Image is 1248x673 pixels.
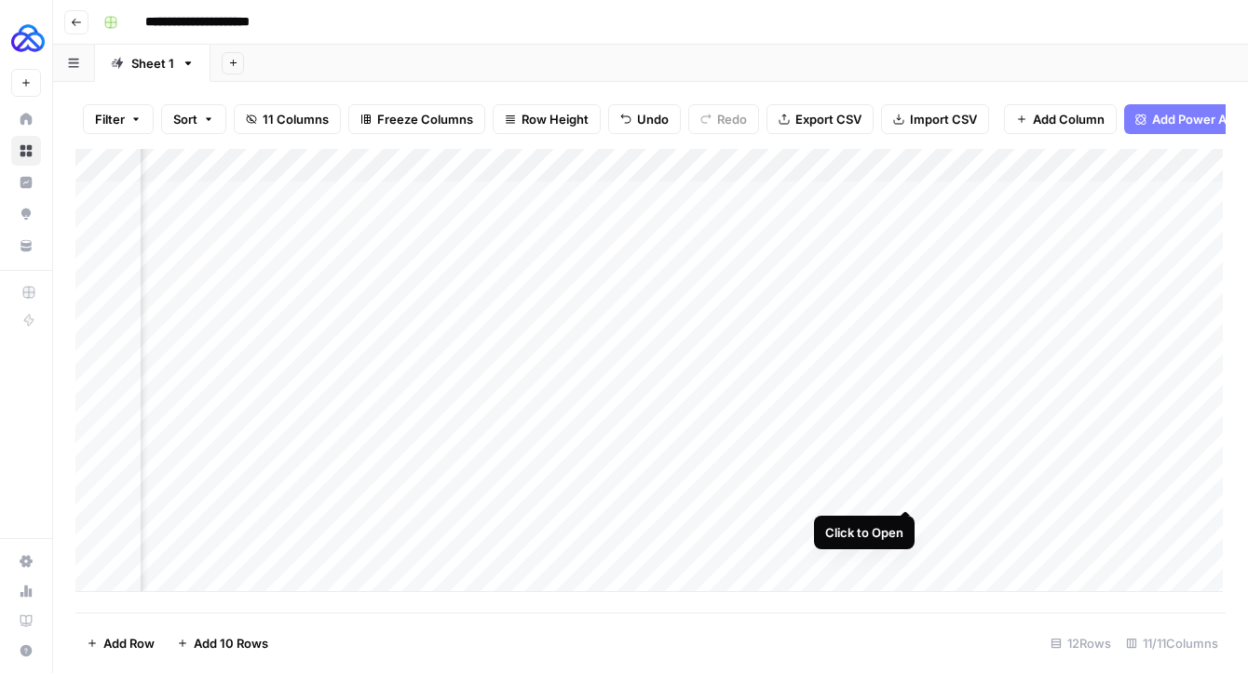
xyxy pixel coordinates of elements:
[637,110,669,128] span: Undo
[717,110,747,128] span: Redo
[348,104,485,134] button: Freeze Columns
[493,104,601,134] button: Row Height
[11,168,41,197] a: Insights
[234,104,341,134] button: 11 Columns
[1004,104,1117,134] button: Add Column
[166,628,279,658] button: Add 10 Rows
[103,634,155,653] span: Add Row
[83,104,154,134] button: Filter
[11,199,41,229] a: Opportunities
[11,104,41,134] a: Home
[263,110,329,128] span: 11 Columns
[1119,628,1226,658] div: 11/11 Columns
[522,110,589,128] span: Row Height
[688,104,759,134] button: Redo
[377,110,473,128] span: Freeze Columns
[608,104,681,134] button: Undo
[11,136,41,166] a: Browse
[194,634,268,653] span: Add 10 Rows
[11,636,41,666] button: Help + Support
[1033,110,1105,128] span: Add Column
[95,45,210,82] a: Sheet 1
[75,628,166,658] button: Add Row
[910,110,977,128] span: Import CSV
[881,104,989,134] button: Import CSV
[825,523,903,542] div: Click to Open
[795,110,861,128] span: Export CSV
[11,606,41,636] a: Learning Hub
[131,54,174,73] div: Sheet 1
[766,104,874,134] button: Export CSV
[11,546,41,576] a: Settings
[11,15,41,61] button: Workspace: AUQ
[173,110,197,128] span: Sort
[11,231,41,261] a: Your Data
[1043,628,1119,658] div: 12 Rows
[161,104,226,134] button: Sort
[95,110,125,128] span: Filter
[11,21,45,55] img: AUQ Logo
[11,576,41,606] a: Usage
